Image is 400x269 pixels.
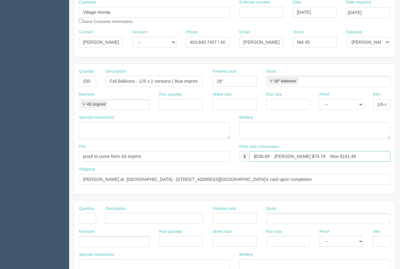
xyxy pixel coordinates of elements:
[239,252,253,258] label: Bindery
[212,206,236,212] label: Finished size
[266,69,277,75] label: Stock
[79,229,94,235] label: Machine
[186,29,198,35] label: Phone
[373,229,381,235] label: Inks
[159,229,182,235] label: Run quantity
[87,102,105,106] div: 4S Imprint
[79,206,94,212] label: Quantity
[106,69,126,75] label: Description
[79,92,94,98] label: Machine
[212,92,232,98] label: Sheet size
[212,229,232,235] label: Sheet size
[79,115,114,120] label: Special instructions
[373,92,381,98] label: Inks
[79,144,85,150] label: File
[346,29,362,35] label: Salesrep
[320,92,329,98] label: Proof
[106,206,126,212] label: Description
[266,229,282,235] label: Run size
[293,29,304,35] label: Terms
[212,69,236,75] label: Finished size
[132,29,147,35] label: Account
[79,7,230,18] input: Enter customer name
[239,144,279,150] label: Price and commission
[266,206,277,212] label: Stock
[79,122,230,139] textarea: 12" balloons with 6" x 6" imprint area 1125 x 2 versions ( blue imprint on white /white imprint o...
[239,115,253,120] label: Bindery
[239,151,250,162] div: $
[266,92,282,98] label: Run size
[239,29,249,35] label: Email
[79,29,93,35] label: Contact
[159,92,182,98] label: Run quantity
[79,166,95,172] label: Shipping
[274,79,296,83] div: 18" balloons
[79,69,94,75] label: Quantity
[320,229,329,235] label: Proof
[79,252,114,258] label: Special instructions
